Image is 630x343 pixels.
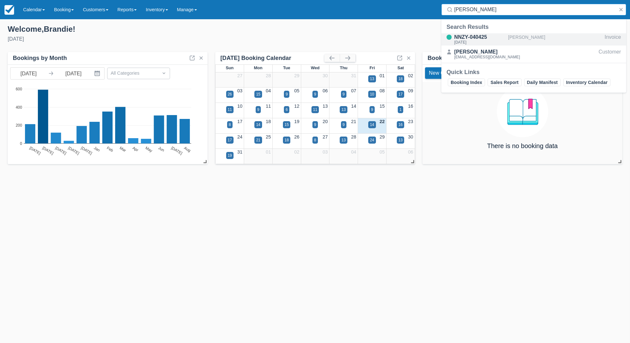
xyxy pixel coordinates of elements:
div: 9 [257,107,260,113]
a: 17 [237,119,243,124]
a: 28 [351,134,356,139]
div: 8 [229,122,231,128]
span: Sun [226,65,234,70]
a: 23 [408,119,413,124]
a: 09 [408,88,413,93]
a: 04 [351,149,356,155]
div: 10 [370,91,374,97]
a: 19 [294,119,299,124]
div: 17 [228,137,232,143]
div: 9 [314,122,316,128]
div: 13 [398,137,403,143]
a: 25 [266,134,271,139]
div: 18 [398,76,403,82]
div: 16 [398,122,403,128]
div: NNZY-040425 [454,33,506,41]
span: Tue [283,65,290,70]
a: 18 [266,119,271,124]
a: 21 [351,119,356,124]
a: 10 [237,104,243,109]
input: Start Date [11,68,47,79]
div: 11 [228,107,232,113]
input: End Date [55,68,91,79]
div: 1 [399,107,402,113]
a: NNZY-040425[DATE][PERSON_NAME]Invoice [441,33,626,46]
button: New 0 [425,67,447,79]
span: Wed [311,65,319,70]
div: 14 [370,122,374,128]
div: 14 [256,122,260,128]
div: Bookings by Month [13,54,67,62]
div: 8 [314,137,316,143]
div: Quick Links [447,68,621,76]
a: 02 [408,73,413,78]
div: 19 [228,153,232,158]
div: 18 [285,137,289,143]
div: 26 [228,91,232,97]
a: Booking Index [448,79,485,86]
a: Sales Report [488,79,521,86]
div: [DATE] Booking Calendar [220,54,324,62]
a: 12 [294,104,299,109]
input: Search ( / ) [454,4,616,15]
div: 11 [313,107,317,113]
a: 27 [237,73,243,78]
a: 30 [323,73,328,78]
a: 27 [323,134,328,139]
a: 02 [294,149,299,155]
a: 06 [408,149,413,155]
span: Thu [340,65,347,70]
span: Dropdown icon [161,70,167,76]
div: [DATE] [8,35,310,43]
a: 28 [266,73,271,78]
div: 15 [256,91,260,97]
a: 05 [294,88,299,93]
a: 14 [351,104,356,109]
a: 06 [323,88,328,93]
img: checkfront-main-nav-mini-logo.png [4,5,14,15]
a: 03 [237,88,243,93]
a: 22 [379,119,385,124]
a: 15 [379,104,385,109]
a: 31 [237,149,243,155]
div: 9 [343,91,345,97]
a: 31 [351,73,356,78]
a: 05 [379,149,385,155]
a: Inventory Calendar [563,79,610,86]
div: 15 [285,122,289,128]
div: Search Results [447,23,621,31]
a: 26 [294,134,299,139]
a: 29 [294,73,299,78]
a: [PERSON_NAME][EMAIL_ADDRESS][DOMAIN_NAME]Customer [441,48,626,60]
a: 04 [266,88,271,93]
div: [PERSON_NAME] [454,48,520,56]
div: Invoice [605,33,621,46]
div: Welcome , Brandie ! [8,24,310,34]
img: booking.png [497,86,548,137]
div: 9 [371,107,373,113]
span: Sat [397,65,404,70]
span: Mon [254,65,262,70]
div: 21 [256,137,260,143]
a: Daily Manifest [524,79,561,86]
a: 11 [266,104,271,109]
div: 13 [341,107,345,113]
div: 6 [285,107,288,113]
a: 01 [266,149,271,155]
a: 08 [379,88,385,93]
a: 13 [323,104,328,109]
a: 07 [351,88,356,93]
div: [PERSON_NAME] [508,33,602,46]
div: Customer [599,48,621,60]
a: 03 [323,149,328,155]
a: 29 [379,134,385,139]
div: 9 [343,122,345,128]
a: 16 [408,104,413,109]
a: 30 [408,134,413,139]
span: Fri [370,65,375,70]
div: 13 [341,137,345,143]
button: Interact with the calendar and add the check-in date for your trip. [91,68,104,79]
div: 24 [370,137,374,143]
h4: There is no booking data [487,142,558,149]
div: 9 [314,91,316,97]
